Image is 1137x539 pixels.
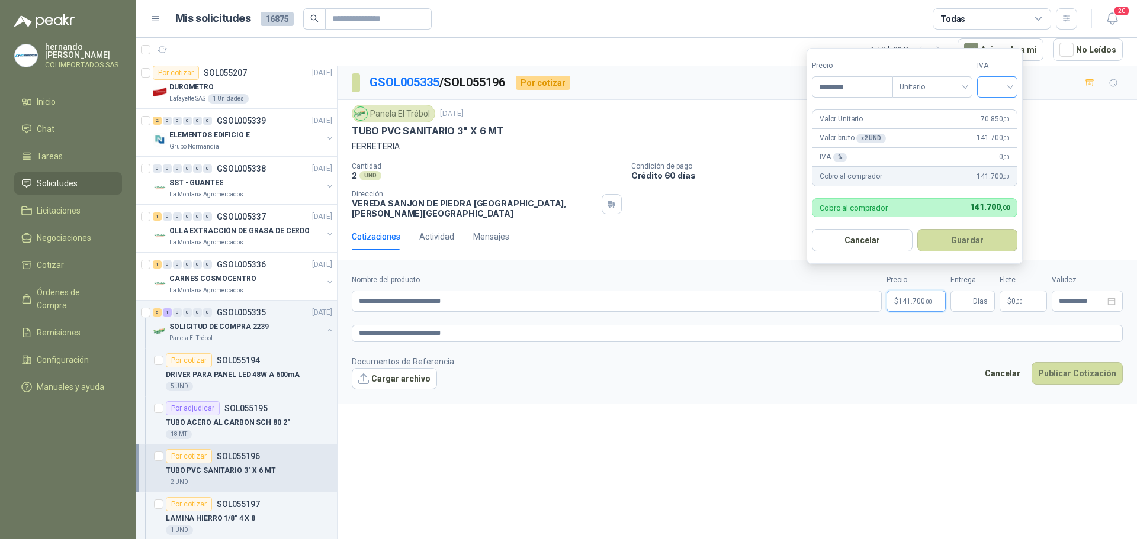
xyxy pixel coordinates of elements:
[1016,298,1023,305] span: ,00
[1053,38,1123,61] button: No Leídos
[352,275,882,286] label: Nombre del producto
[1101,8,1123,30] button: 20
[14,348,122,371] a: Configuración
[163,212,172,221] div: 0
[153,212,162,221] div: 1
[136,348,337,396] a: Por cotizarSOL055194DRIVER PARA PANEL LED 48W A 600mA5 UND
[166,497,212,511] div: Por cotizar
[203,117,212,125] div: 0
[352,162,622,170] p: Cantidad
[1003,173,1010,180] span: ,00
[153,180,167,195] img: Company Logo
[820,114,863,125] p: Valor Unitario
[37,353,89,366] span: Configuración
[440,108,464,120] p: [DATE]
[217,117,266,125] p: GSOL005339
[37,177,78,190] span: Solicitudes
[183,117,192,125] div: 0
[900,78,965,96] span: Unitario
[217,452,260,460] p: SOL055196
[166,430,192,439] div: 18 MT
[312,259,332,270] p: [DATE]
[224,404,268,412] p: SOL055195
[208,94,249,104] div: 1 Unidades
[1003,116,1010,122] span: ,00
[173,260,182,269] div: 0
[1113,5,1130,17] span: 20
[310,14,319,22] span: search
[352,198,597,218] p: VEREDA SANJON DE PIEDRA [GEOGRAPHIC_DATA] , [PERSON_NAME][GEOGRAPHIC_DATA]
[14,14,75,28] img: Logo peakr
[312,211,332,222] p: [DATE]
[352,125,504,137] p: TUBO PVC SANITARIO 3" X 6 MT
[15,44,37,67] img: Company Logo
[14,145,122,167] a: Tareas
[14,199,122,222] a: Licitaciones
[193,117,202,125] div: 0
[136,396,337,444] a: Por adjudicarSOL055195TUBO ACERO AL CARBON SCH 80 2"18 MT
[203,164,212,173] div: 0
[169,130,250,141] p: ELEMENTOS EDIFICIO E
[169,225,310,237] p: OLLA EXTRACCIÓN DE GRASA DE CERDO
[631,170,1132,180] p: Crédito 60 días
[193,260,202,269] div: 0
[169,94,205,104] p: Lafayette SAS
[820,204,888,212] p: Cobro al comprador
[950,275,995,286] label: Entrega
[163,164,172,173] div: 0
[917,229,1018,251] button: Guardar
[193,164,202,173] div: 0
[166,369,300,380] p: DRIVER PARA PANEL LED 48W A 600mA
[312,67,332,79] p: [DATE]
[173,164,182,173] div: 0
[153,164,162,173] div: 0
[153,209,335,247] a: 1 0 0 0 0 0 GSOL005337[DATE] Company LogoOLLA EXTRACCIÓN DE GRASA DE CERDOLa Montaña Agromercados
[37,95,56,108] span: Inicio
[977,60,1017,72] label: IVA
[14,227,122,249] a: Negociaciones
[14,321,122,344] a: Remisiones
[312,115,332,127] p: [DATE]
[169,238,243,247] p: La Montaña Agromercados
[37,204,81,217] span: Licitaciones
[352,190,597,198] p: Dirección
[1032,362,1123,385] button: Publicar Cotización
[359,171,381,180] div: UND
[169,286,243,295] p: La Montaña Agromercados
[312,307,332,318] p: [DATE]
[166,353,212,367] div: Por cotizar
[183,212,192,221] div: 0
[419,230,454,243] div: Actividad
[153,117,162,125] div: 2
[166,525,193,535] div: 1 UND
[173,212,182,221] div: 0
[14,172,122,195] a: Solicitudes
[163,260,172,269] div: 0
[261,12,294,26] span: 16875
[1000,275,1047,286] label: Flete
[169,334,213,343] p: Panela El Trébol
[183,260,192,269] div: 0
[153,257,335,295] a: 1 0 0 0 0 0 GSOL005336[DATE] Company LogoCARNES COSMOCENTROLa Montaña Agromercados
[14,254,122,276] a: Cotizar
[169,273,256,285] p: CARNES COSMOCENTRO
[352,368,437,389] button: Cargar archivo
[217,356,260,364] p: SOL055194
[312,163,332,175] p: [DATE]
[163,117,172,125] div: 0
[166,382,193,391] div: 5 UND
[173,308,182,317] div: 0
[898,298,932,305] span: 141.700
[169,142,219,151] p: Grupo Normandía
[352,230,400,243] div: Cotizaciones
[193,212,202,221] div: 0
[153,85,167,99] img: Company Logo
[871,40,948,59] div: 1 - 50 de 9941
[153,260,162,269] div: 1
[820,171,882,182] p: Cobro al comprador
[820,133,886,144] p: Valor bruto
[856,134,885,143] div: x 2 UND
[352,105,435,122] div: Panela El Trébol
[812,60,892,72] label: Precio
[473,230,509,243] div: Mensajes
